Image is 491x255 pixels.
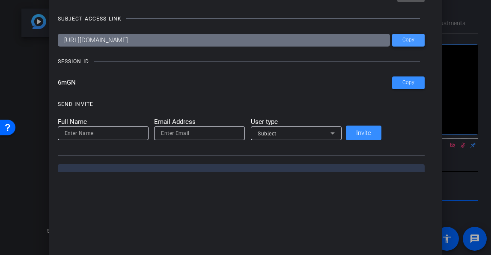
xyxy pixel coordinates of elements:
input: Enter Email [161,128,238,138]
mat-label: Email Address [154,117,245,127]
openreel-title-line: SEND INVITE [58,100,425,108]
span: Copy [402,79,414,86]
div: SEND INVITE [58,100,93,108]
div: SUBJECT ACCESS LINK [58,15,122,23]
button: Copy [392,76,425,89]
span: Copy [402,37,414,43]
span: Subject [258,131,277,137]
mat-label: User type [251,117,342,127]
div: SESSION ID [58,57,89,66]
openreel-title-line: SESSION ID [58,57,425,66]
mat-label: Full Name [58,117,149,127]
input: Enter Name [65,128,142,138]
openreel-title-line: SUBJECT ACCESS LINK [58,15,425,23]
button: Copy [392,34,425,47]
